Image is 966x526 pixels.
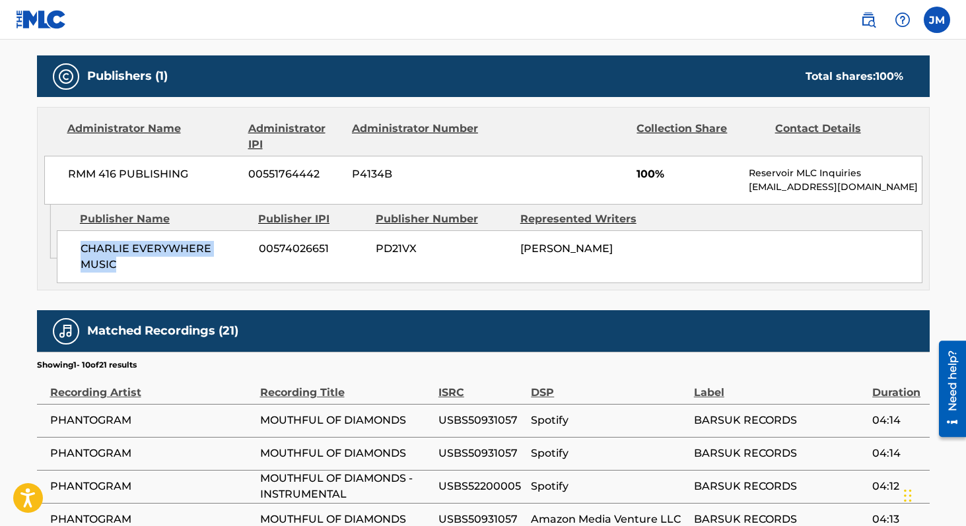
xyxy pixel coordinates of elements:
div: Represented Writers [520,211,655,227]
div: User Menu [924,7,950,33]
div: Collection Share [637,121,765,152]
span: BARSUK RECORDS [694,478,866,494]
span: USBS50931057 [438,412,524,428]
img: help [895,12,911,28]
span: MOUTHFUL OF DIAMONDS [260,412,432,428]
p: Showing 1 - 10 of 21 results [37,359,137,371]
span: MOUTHFUL OF DIAMONDS - INSTRUMENTAL [260,471,432,502]
div: Recording Artist [50,371,254,401]
div: Publisher Number [376,211,510,227]
iframe: Resource Center [929,335,966,442]
iframe: Chat Widget [900,463,966,526]
span: CHARLIE EVERYWHERE MUSIC [81,241,249,273]
img: MLC Logo [16,10,67,29]
span: 04:14 [872,445,922,461]
span: RMM 416 PUBLISHING [68,166,239,182]
div: Drag [904,476,912,515]
div: Duration [872,371,922,401]
div: DSP [531,371,687,401]
img: search [860,12,876,28]
div: Help [889,7,916,33]
span: PHANTOGRAM [50,478,254,494]
div: Administrator Number [352,121,480,152]
div: ISRC [438,371,524,401]
span: PD21VX [376,241,510,257]
span: BARSUK RECORDS [694,445,866,461]
div: Total shares: [806,69,903,84]
div: Label [694,371,866,401]
a: Public Search [855,7,881,33]
span: 100 % [876,70,903,82]
img: Matched Recordings [58,323,74,339]
span: 100% [637,166,739,182]
div: Publisher IPI [258,211,366,227]
span: Spotify [531,445,687,461]
h5: Matched Recordings (21) [87,323,238,339]
span: 04:12 [872,478,922,494]
p: Reservoir MLC Inquiries [749,166,921,180]
h5: Publishers (1) [87,69,168,84]
span: PHANTOGRAM [50,412,254,428]
span: P4134B [352,166,480,182]
div: Recording Title [260,371,432,401]
span: 04:14 [872,412,922,428]
span: Spotify [531,478,687,494]
div: Administrator IPI [248,121,342,152]
span: BARSUK RECORDS [694,412,866,428]
span: [PERSON_NAME] [520,242,613,255]
img: Publishers [58,69,74,84]
span: MOUTHFUL OF DIAMONDS [260,445,432,461]
p: [EMAIL_ADDRESS][DOMAIN_NAME] [749,180,921,194]
span: USBS52200005 [438,478,524,494]
div: Administrator Name [67,121,238,152]
div: Contact Details [775,121,903,152]
span: Spotify [531,412,687,428]
span: PHANTOGRAM [50,445,254,461]
div: Publisher Name [80,211,248,227]
span: USBS50931057 [438,445,524,461]
span: 00551764442 [248,166,342,182]
span: 00574026651 [259,241,366,257]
